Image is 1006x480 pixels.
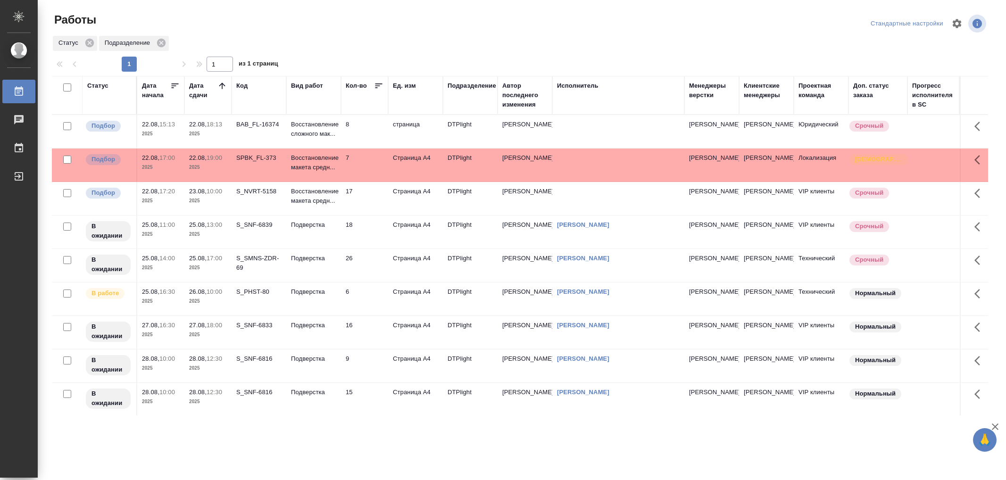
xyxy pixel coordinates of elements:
td: [PERSON_NAME] [739,182,794,215]
div: Автор последнего изменения [502,81,548,109]
div: S_SNF-6816 [236,354,282,364]
p: 16:30 [159,322,175,329]
p: Подверстка [291,388,336,397]
div: S_PHST-80 [236,287,282,297]
p: 28.08, [189,355,207,362]
td: VIP клиенты [794,316,848,349]
p: 2025 [142,196,180,206]
div: S_SNF-6839 [236,220,282,230]
td: [PERSON_NAME] [498,282,552,315]
p: 2025 [189,129,227,139]
p: 28.08, [189,389,207,396]
td: [PERSON_NAME] [498,182,552,215]
p: 25.08, [189,255,207,262]
p: Подбор [91,121,115,131]
td: [PERSON_NAME] [739,316,794,349]
p: Подбор [91,155,115,164]
td: DTPlight [443,349,498,382]
p: Нормальный [855,322,896,331]
p: Подверстка [291,254,336,263]
p: [PERSON_NAME] [689,120,734,129]
td: Страница А4 [388,249,443,282]
p: 10:00 [207,188,222,195]
p: 22.08, [142,188,159,195]
p: 17:00 [159,154,175,161]
span: из 1 страниц [239,58,278,72]
td: DTPlight [443,383,498,416]
p: 18:13 [207,121,222,128]
p: 2025 [142,364,180,373]
td: [PERSON_NAME] [498,316,552,349]
td: Страница А4 [388,316,443,349]
div: Прогресс исполнителя в SC [912,81,955,109]
div: S_SMNS-ZDR-69 [236,254,282,273]
p: Подразделение [105,38,153,48]
td: [PERSON_NAME] [498,215,552,248]
p: 22.08, [142,154,159,161]
p: Срочный [855,121,883,131]
td: 6 [341,282,388,315]
div: Исполнитель назначен, приступать к работе пока рано [85,254,132,276]
td: Страница А4 [388,182,443,215]
span: Настроить таблицу [946,12,968,35]
td: страница [388,115,443,148]
button: 🙏 [973,428,997,452]
div: BAB_FL-16374 [236,120,282,129]
div: Кол-во [346,81,367,91]
div: split button [868,17,946,31]
button: Здесь прячутся важные кнопки [969,249,991,272]
div: Ед. изм [393,81,416,91]
p: 11:00 [159,221,175,228]
p: 2025 [142,129,180,139]
td: [PERSON_NAME] [739,149,794,182]
button: Здесь прячутся важные кнопки [969,349,991,372]
p: [PERSON_NAME] [689,254,734,263]
p: 25.08, [189,221,207,228]
td: DTPlight [443,149,498,182]
div: Статус [53,36,97,51]
p: 13:00 [207,221,222,228]
div: Проектная команда [798,81,844,100]
p: 27.08, [189,322,207,329]
td: DTPlight [443,182,498,215]
td: VIP клиенты [794,182,848,215]
p: Восстановление макета средн... [291,153,336,172]
p: В работе [91,289,119,298]
p: 25.08, [142,221,159,228]
div: Можно подбирать исполнителей [85,187,132,199]
p: В ожидании [91,255,125,274]
p: 2025 [189,397,227,406]
button: Здесь прячутся важные кнопки [969,316,991,339]
p: [PERSON_NAME] [689,321,734,330]
p: Срочный [855,188,883,198]
p: 2025 [189,196,227,206]
p: 2025 [142,297,180,306]
p: Подверстка [291,287,336,297]
p: Восстановление макета средн... [291,187,336,206]
td: [PERSON_NAME] [739,215,794,248]
p: 2025 [142,397,180,406]
div: Код [236,81,248,91]
p: 22.08, [189,154,207,161]
button: Здесь прячутся важные кнопки [969,215,991,238]
div: Менеджеры верстки [689,81,734,100]
p: В ожидании [91,222,125,240]
a: [PERSON_NAME] [557,288,609,295]
p: 2025 [189,364,227,373]
td: Юридический [794,115,848,148]
p: Срочный [855,255,883,265]
button: Здесь прячутся важные кнопки [969,383,991,406]
p: В ожидании [91,389,125,408]
p: 22.08, [142,121,159,128]
p: 10:00 [159,355,175,362]
td: Технический [794,282,848,315]
td: 17 [341,182,388,215]
p: 12:30 [207,389,222,396]
div: Подразделение [99,36,169,51]
p: Подверстка [291,354,336,364]
p: 27.08, [142,322,159,329]
p: [PERSON_NAME] [689,187,734,196]
td: Страница А4 [388,383,443,416]
p: Подверстка [291,220,336,230]
p: 25.08, [142,255,159,262]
